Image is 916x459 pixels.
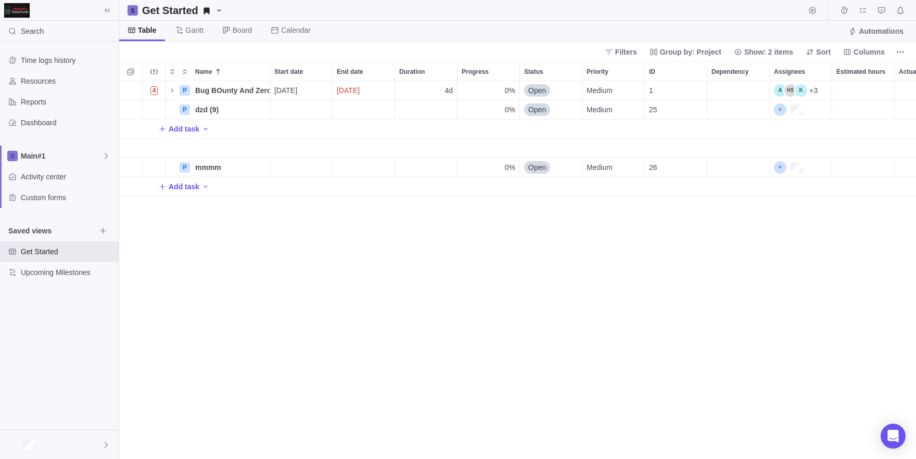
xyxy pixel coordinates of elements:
[138,25,157,35] span: Table
[143,139,166,158] div: Trouble indication
[649,104,657,115] span: 25
[119,81,916,459] div: grid
[587,162,613,173] span: Medium
[520,158,582,177] div: Open
[274,67,303,77] span: Start date
[649,85,653,96] span: 1
[528,162,546,173] span: Open
[645,158,707,177] div: ID
[191,81,270,100] div: Bug BOunty And Zero Day Attacks
[520,100,582,120] div: Status
[21,267,115,278] span: Upcoming Milestones
[21,117,115,128] span: Dashboard
[233,25,252,35] span: Board
[270,62,332,81] div: Start date
[21,55,115,65] span: Time logs history
[795,84,807,97] div: kkkkkk
[587,67,608,77] span: Priority
[166,81,270,100] div: Name
[587,104,613,115] span: Medium
[837,8,851,16] a: Time logs
[195,85,270,96] span: Bug BOunty And Zero Day Attacks
[893,45,908,59] span: More actions
[21,26,44,36] span: Search
[893,3,908,18] span: Notifications
[166,100,270,120] div: Name
[457,81,520,100] div: Progress
[774,103,786,116] div: zdz
[528,85,546,96] span: Open
[457,100,520,120] div: Progress
[645,100,707,119] div: 25
[158,179,199,194] span: Add task
[770,158,832,177] div: Assignees
[524,67,543,77] span: Status
[191,62,270,81] div: Name
[836,67,885,77] span: Estimated hours
[395,62,457,81] div: Duration
[457,158,520,177] div: Progress
[582,100,645,120] div: Priority
[166,139,270,158] div: Name
[281,25,311,35] span: Calendar
[784,84,797,97] div: Hadj Said Bakir
[770,62,832,81] div: Assignees
[21,76,115,86] span: Resources
[774,67,805,77] span: Assignees
[707,100,770,120] div: Dependency
[505,104,515,115] span: 0%
[179,64,191,79] span: Collapse
[645,100,707,120] div: ID
[195,162,221,173] span: mmmm
[874,3,889,18] span: Approval requests
[582,158,644,177] div: Medium
[333,81,395,100] div: End date
[201,179,210,194] span: Add activity
[395,81,457,100] div: Duration
[150,86,158,95] span: 4
[839,45,889,59] span: Columns
[457,139,520,158] div: Progress
[856,8,870,16] a: My assignments
[505,85,515,96] span: 0%
[21,97,115,107] span: Reports
[457,62,519,81] div: Progress
[707,62,769,81] div: Dependency
[582,62,644,81] div: Priority
[832,62,894,81] div: Estimated hours
[395,100,457,120] div: Duration
[837,3,851,18] span: Time logs
[660,47,721,57] span: Group by: Project
[730,45,797,59] span: Show: 2 items
[707,158,770,177] div: Dependency
[143,158,166,177] div: Trouble indication
[844,24,908,38] span: Automations
[395,158,457,177] div: Duration
[832,100,895,120] div: Estimated hours
[21,192,115,203] span: Custom forms
[166,158,270,177] div: Name
[832,139,895,158] div: Estimated hours
[395,139,457,158] div: Duration
[854,47,885,57] span: Columns
[805,3,820,18] span: Start timer
[832,81,895,100] div: Estimated hours
[520,158,582,177] div: Status
[832,158,895,177] div: Estimated hours
[645,45,726,59] span: Group by: Project
[774,84,786,97] div: amklkdalkmd
[582,81,645,100] div: Priority
[166,64,179,79] span: Expand
[158,122,199,136] span: Add task
[146,83,162,98] span: Number of activities at risk
[707,139,770,158] div: Dependency
[333,62,395,81] div: End date
[195,67,212,77] span: Name
[520,81,582,100] div: Open
[645,81,707,100] div: ID
[520,100,582,119] div: Open
[138,3,227,18] span: Get Started
[587,85,613,96] span: Medium
[601,45,641,59] span: Filters
[270,81,333,100] div: Start date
